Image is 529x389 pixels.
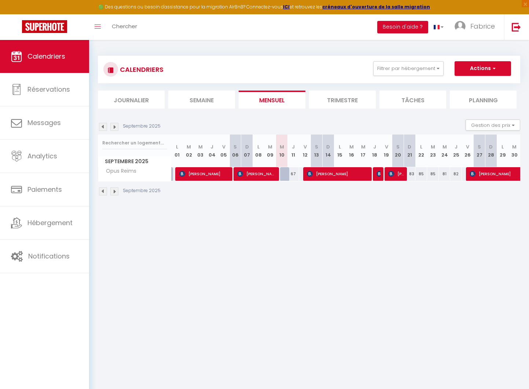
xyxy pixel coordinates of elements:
[168,91,235,109] li: Semaine
[361,143,365,150] abbr: M
[288,167,300,181] div: 67
[450,167,462,181] div: 82
[497,135,508,167] th: 29
[234,143,237,150] abbr: S
[311,135,323,167] th: 13
[381,135,392,167] th: 19
[280,143,284,150] abbr: M
[323,135,334,167] th: 14
[229,135,241,167] th: 06
[309,91,376,109] li: Trimestre
[257,143,260,150] abbr: L
[218,135,229,167] th: 05
[292,143,295,150] abbr: J
[112,22,137,30] span: Chercher
[466,120,520,131] button: Gestion des prix
[498,356,524,384] iframe: Chat
[502,143,504,150] abbr: L
[28,252,70,261] span: Notifications
[388,167,404,181] span: [PERSON_NAME]
[404,135,416,167] th: 21
[392,135,404,167] th: 20
[462,135,474,167] th: 26
[450,135,462,167] th: 25
[99,167,138,175] span: Opus Reims
[27,151,57,161] span: Analytics
[442,143,447,150] abbr: M
[22,20,67,33] img: Super Booking
[315,143,318,150] abbr: S
[98,91,165,109] li: Journalier
[373,61,444,76] button: Filtrer par hébergement
[466,143,469,150] abbr: V
[339,143,341,150] abbr: L
[123,187,161,194] p: Septembre 2025
[27,185,62,194] span: Paiements
[470,22,495,31] span: Fabrice
[427,135,439,167] th: 23
[455,61,511,76] button: Actions
[478,143,481,150] abbr: S
[420,143,422,150] abbr: L
[206,135,218,167] th: 04
[489,143,493,150] abbr: D
[299,135,311,167] th: 12
[283,4,290,10] a: ICI
[27,218,73,227] span: Hébergement
[241,135,253,167] th: 07
[239,91,305,109] li: Mensuel
[27,85,70,94] span: Réservations
[408,143,411,150] abbr: D
[264,135,276,167] th: 09
[27,52,65,61] span: Calendriers
[237,167,276,181] span: [PERSON_NAME]
[373,143,376,150] abbr: J
[396,143,400,150] abbr: S
[118,61,164,78] h3: CALENDRIERS
[98,156,171,167] span: Septembre 2025
[449,14,504,40] a: ... Fabrice
[415,135,427,167] th: 22
[512,22,521,32] img: logout
[334,135,346,167] th: 15
[322,4,430,10] a: créneaux d'ouverture de la salle migration
[304,143,307,150] abbr: V
[349,143,354,150] abbr: M
[276,135,288,167] th: 10
[245,143,249,150] abbr: D
[288,135,300,167] th: 11
[187,143,191,150] abbr: M
[307,167,370,181] span: [PERSON_NAME]
[455,21,466,32] img: ...
[198,143,203,150] abbr: M
[183,135,195,167] th: 02
[195,135,206,167] th: 03
[439,167,451,181] div: 81
[508,135,520,167] th: 30
[376,167,381,181] span: [PERSON_NAME]
[357,135,369,167] th: 17
[172,135,183,167] th: 01
[431,143,435,150] abbr: M
[268,143,272,150] abbr: M
[415,167,427,181] div: 85
[210,143,213,150] abbr: J
[485,135,497,167] th: 28
[176,143,178,150] abbr: L
[123,123,161,130] p: Septembre 2025
[27,118,61,127] span: Messages
[346,135,357,167] th: 16
[106,14,143,40] a: Chercher
[179,167,230,181] span: [PERSON_NAME]
[253,135,264,167] th: 08
[326,143,330,150] abbr: D
[439,135,451,167] th: 24
[222,143,225,150] abbr: V
[404,167,416,181] div: 83
[379,91,446,109] li: Tâches
[377,21,428,33] button: Besoin d'aide ?
[385,143,388,150] abbr: V
[369,135,381,167] th: 18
